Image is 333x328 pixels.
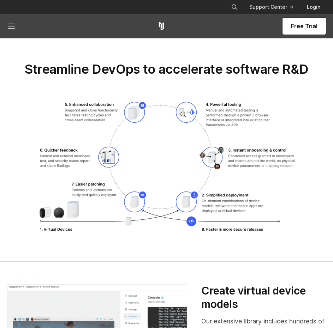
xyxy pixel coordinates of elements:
[157,22,166,30] a: Corellium Home
[301,1,326,13] a: Login
[291,22,317,30] span: Free Trial
[7,61,326,77] h2: Streamline DevOps to accelerate software R&D
[228,1,241,13] button: Search
[35,99,298,239] img: Diagram showing virtual device testing lifecycle from deployment and collaboration to faster mobi...
[201,284,326,311] h3: Create virtual device models
[244,1,298,13] a: Support Center
[283,18,326,35] a: Free Trial
[225,1,326,13] div: Navigation Menu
